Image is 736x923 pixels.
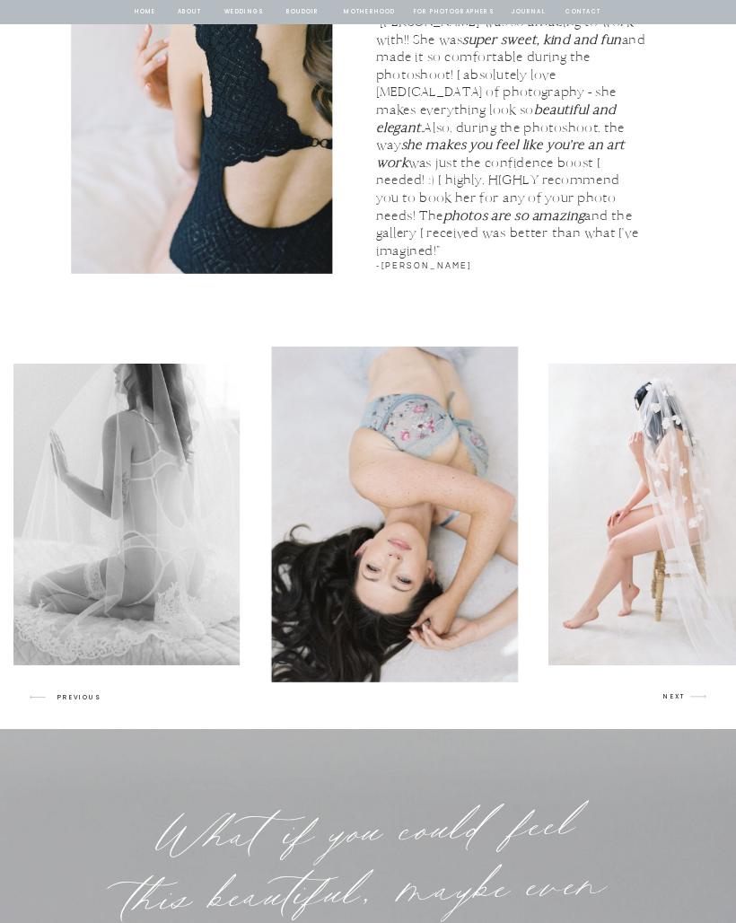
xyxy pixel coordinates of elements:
[376,101,616,135] b: beautiful and elegant.
[177,7,203,18] a: about
[344,7,395,18] a: Motherhood
[223,7,264,18] a: Weddings
[134,7,157,18] a: home
[13,364,240,665] img: black and white photo of woman under bridal veil in a white lingerie set moves hand out in seattl...
[663,691,687,702] p: NEXT
[443,207,585,224] b: photos are so amazing
[57,692,105,703] p: PREVIOUS
[271,347,518,682] img: Woman looks at camera while lying on the floor in floral lingerie a portrait taken by seattle bou...
[285,7,320,18] a: BOUDOIR
[462,31,621,48] b: super sweet, kind and fun
[564,7,603,18] a: contact
[376,136,625,170] b: she makes you feel like you're an art work
[376,13,646,243] p: “[PERSON_NAME] was so amazing to work with!! She was and made it so comfortable during the photos...
[414,7,494,18] a: for photographers
[510,7,548,18] a: journal
[376,260,520,274] h3: -[PERSON_NAME]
